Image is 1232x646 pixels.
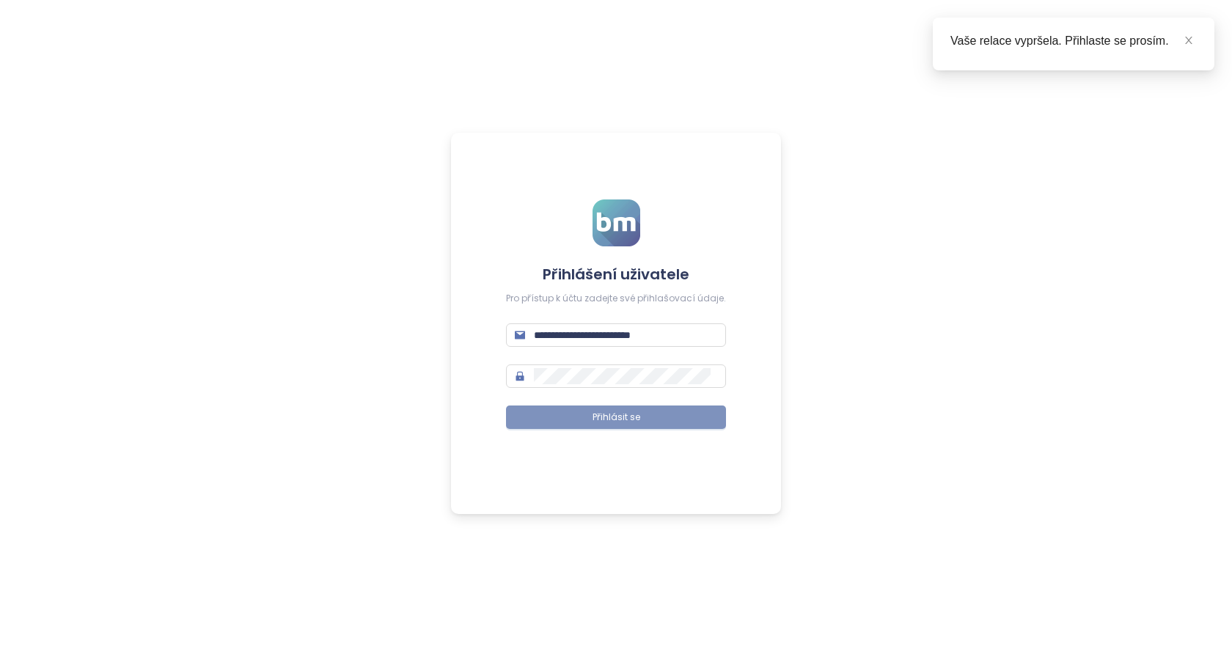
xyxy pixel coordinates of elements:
h4: Přihlášení uživatele [506,264,726,285]
span: mail [515,330,525,340]
button: Přihlásit se [506,405,726,429]
img: logo [593,199,640,246]
div: Vaše relace vypršela. Přihlaste se prosím. [950,32,1197,50]
span: lock [515,371,525,381]
span: close [1184,35,1194,45]
div: Pro přístup k účtu zadejte své přihlašovací údaje. [506,292,726,306]
span: Přihlásit se [593,411,640,425]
